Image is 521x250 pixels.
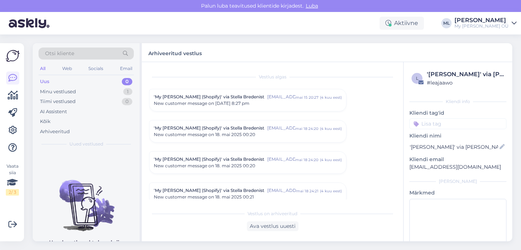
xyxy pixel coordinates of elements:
[409,156,506,163] p: Kliendi email
[441,18,452,28] div: ML
[380,17,424,30] div: Aktiivne
[149,74,396,80] div: Vestlus algas
[409,189,506,197] p: Märkmed
[87,64,105,73] div: Socials
[320,95,342,100] div: ( 4 kuu eest )
[154,131,255,138] span: New customer message on 18. mai 2025 00:20
[454,17,509,23] div: [PERSON_NAME]
[154,156,264,163] span: 'My [PERSON_NAME] (Shopify)' via Stella Bredenist
[49,239,124,246] p: Uued vestlused tulevad siia.
[409,118,506,129] input: Lisa tag
[410,143,498,151] input: Lisa nimi
[296,95,318,100] div: mai 15 20:27
[295,157,318,163] div: mai 18 24:20
[320,126,342,131] div: ( 4 kuu eest )
[409,132,506,140] p: Kliendi nimi
[40,98,76,105] div: Tiimi vestlused
[267,125,295,131] span: [EMAIL_ADDRESS][DOMAIN_NAME]
[40,118,51,125] div: Kõik
[409,163,506,171] p: [EMAIL_ADDRESS][DOMAIN_NAME]
[320,157,342,163] div: ( 4 kuu eest )
[295,126,318,131] div: mai 18 24:20
[6,189,19,196] div: 2 / 3
[154,163,255,169] span: New customer message on 18. mai 2025 00:20
[40,88,76,95] div: Minu vestlused
[33,167,140,232] img: No chats
[296,188,318,194] div: mai 18 24:21
[409,98,506,105] div: Kliendi info
[6,163,19,196] div: Vaata siia
[154,94,264,100] span: 'My [PERSON_NAME] (Shopify)' via Stella Bredenist
[122,78,132,85] div: 0
[247,221,298,231] div: Ava vestlus uuesti
[123,88,132,95] div: 1
[154,125,264,131] span: 'My [PERSON_NAME] (Shopify)' via Stella Bredenist
[409,109,506,117] p: Kliendi tag'id
[267,156,295,163] span: [EMAIL_ADDRESS][DOMAIN_NAME]
[39,64,47,73] div: All
[454,17,517,29] a: [PERSON_NAME]My [PERSON_NAME] OÜ
[267,187,296,194] span: [EMAIL_ADDRESS][DOMAIN_NAME]
[267,94,296,100] span: [EMAIL_ADDRESS][DOMAIN_NAME]
[40,108,67,115] div: AI Assistent
[154,187,264,194] span: 'My [PERSON_NAME] (Shopify)' via Stella Bredenist
[304,3,320,9] span: Luba
[416,75,418,81] span: l
[427,79,504,87] div: # leajaawo
[45,50,74,57] span: Otsi kliente
[122,98,132,105] div: 0
[320,188,342,194] div: ( 4 kuu eest )
[69,141,103,147] span: Uued vestlused
[148,48,202,57] label: Arhiveeritud vestlus
[40,128,70,135] div: Arhiveeritud
[409,178,506,185] div: [PERSON_NAME]
[6,49,20,63] img: Askly Logo
[119,64,134,73] div: Email
[454,23,509,29] div: My [PERSON_NAME] OÜ
[154,194,254,200] span: New customer message on 18. mai 2025 00:21
[154,100,249,107] span: New customer message on [DATE] 8:27 pm
[61,64,73,73] div: Web
[248,210,297,217] span: Vestlus on arhiveeritud
[427,70,504,79] div: '[PERSON_NAME]' via [PERSON_NAME] Bredenist
[40,78,49,85] div: Uus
